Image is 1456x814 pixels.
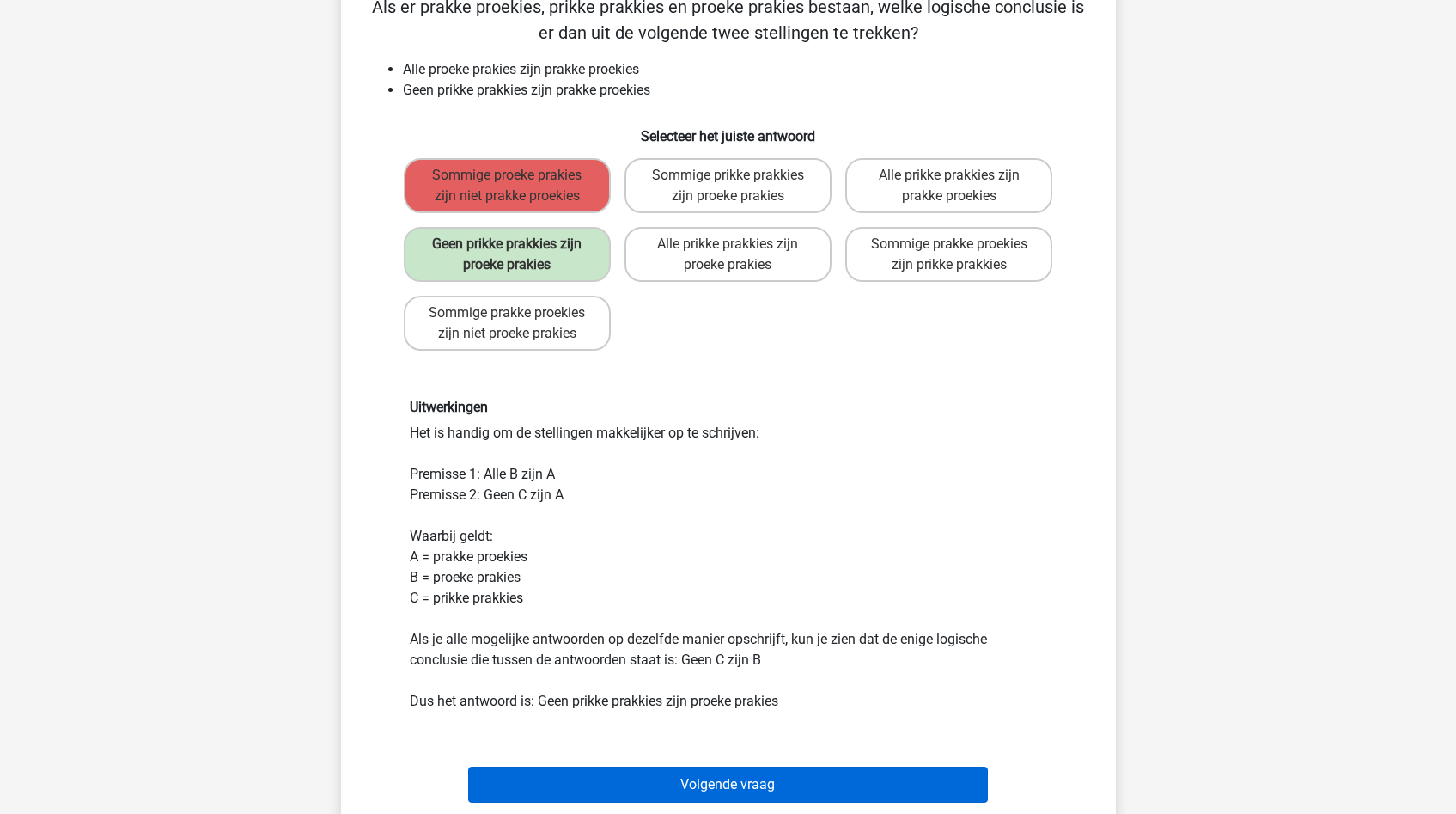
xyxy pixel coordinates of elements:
label: Sommige proeke prakies zijn niet prakke proekies [404,158,611,213]
li: Alle proeke prakies zijn prakke proekies [403,59,1088,80]
label: Alle prikke prakkies zijn prakke proekies [845,158,1052,213]
label: Sommige prakke proekies zijn niet proeke prakies [404,296,611,351]
h6: Uitwerkingen [410,399,1047,415]
div: Het is handig om de stellingen makkelijker op te schrijven: Premisse 1: Alle B zijn A Premisse 2:... [397,399,1060,711]
li: Geen prikke prakkies zijn prakke proekies [403,80,1088,101]
button: Volgende vraag [468,767,988,803]
label: Sommige prikke prakkies zijn proeke prakies [624,158,832,213]
label: Sommige prakke proekies zijn prikke prakkies [845,227,1052,282]
label: Alle prikke prakkies zijn proeke prakies [624,227,832,282]
h6: Selecteer het juiste antwoord [369,114,1088,144]
label: Geen prikke prakkies zijn proeke prakies [404,227,611,282]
